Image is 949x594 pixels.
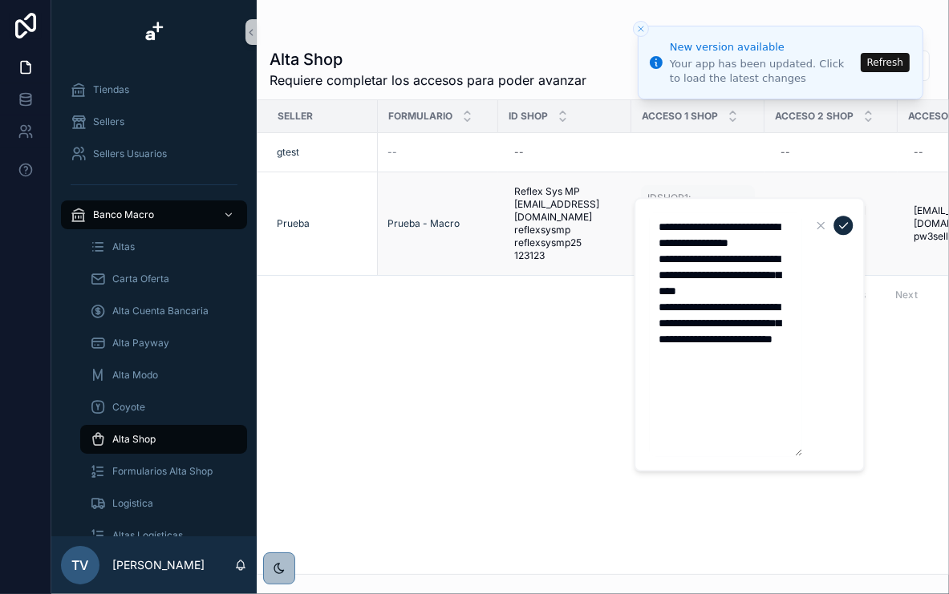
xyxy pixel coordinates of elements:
[80,361,247,390] a: Alta Modo
[61,200,247,229] a: Banco Macro
[80,425,247,454] a: Alta Shop
[112,465,213,478] span: Formularios Alta Shop
[93,208,154,221] span: Banco Macro
[112,529,183,542] span: Altas Logísticas
[508,179,622,269] a: Reflex Sys MP [EMAIL_ADDRESS][DOMAIN_NAME] reflexsysmp reflexsysmp25 123123
[112,369,158,382] span: Alta Modo
[774,139,888,165] a: --
[642,110,718,123] span: Acceso 1 Shop
[388,110,452,123] span: Formulario
[80,521,247,550] a: Altas Logísticas
[61,75,247,104] a: Tiendas
[112,305,209,317] span: Alta Cuenta Bancaria
[387,217,460,230] a: Prueba - Macro
[80,393,247,422] a: Coyote
[141,19,167,45] img: App logo
[270,71,586,90] span: Requiere completar los accesos para poder avanzar
[914,146,923,159] div: --
[277,146,299,159] a: gtest
[93,115,124,128] span: Sellers
[80,297,247,325] a: Alta Cuenta Bancaria
[387,146,489,159] a: --
[80,457,247,486] a: Formularios Alta Shop
[61,107,247,136] a: Sellers
[277,146,368,159] a: gtest
[509,110,548,123] span: ID Shop
[112,497,153,510] span: Logistica
[61,139,247,168] a: Sellers Usuarios
[277,217,368,230] a: Prueba
[277,217,310,230] a: Prueba
[112,401,145,414] span: Coyote
[633,21,649,37] button: Close toast
[775,110,854,123] span: Acceso 2 Shop
[80,265,247,293] a: Carta Oferta
[112,337,169,350] span: Alta Payway
[80,329,247,358] a: Alta Payway
[387,217,489,230] a: Prueba - Macro
[72,556,89,575] span: TV
[387,146,397,159] span: --
[112,433,156,446] span: Alta Shop
[112,557,205,573] p: [PERSON_NAME]
[80,489,247,518] a: Logistica
[51,64,257,536] div: scrollable content
[647,192,748,256] span: IDSHOP1: asldjalasndd [EMAIL_ADDRESS][DOMAIN_NAME] pw1seller
[80,232,247,261] a: Altas
[781,146,790,159] div: --
[112,273,169,285] span: Carta Oferta
[641,185,755,262] a: IDSHOP1: asldjalasndd [EMAIL_ADDRESS][DOMAIN_NAME] pw1seller
[270,48,586,71] h1: Alta Shop
[93,83,129,96] span: Tiendas
[861,53,910,72] button: Refresh
[278,110,313,123] span: Seller
[514,146,524,159] div: --
[93,147,167,160] span: Sellers Usuarios
[508,139,622,165] a: --
[670,57,856,86] div: Your app has been updated. Click to load the latest changes
[670,39,856,55] div: New version available
[514,185,615,262] span: Reflex Sys MP [EMAIL_ADDRESS][DOMAIN_NAME] reflexsysmp reflexsysmp25 123123
[112,240,135,253] span: Altas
